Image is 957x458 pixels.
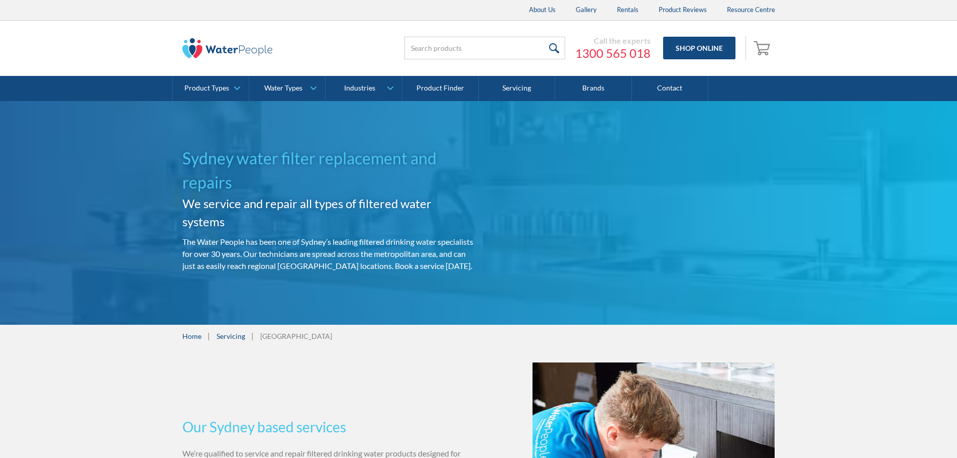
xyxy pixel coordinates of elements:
img: The Water People [182,38,273,58]
div: | [206,330,211,342]
a: Servicing [479,76,555,101]
h2: We service and repair all types of filtered water systems [182,195,475,231]
h3: Our Sydney based services [182,416,475,437]
input: Search products [404,37,565,59]
div: Product Types [184,84,229,93]
a: Home [182,331,201,341]
a: Water Types [249,76,325,101]
h1: Sydney water filter replacement and repairs [182,146,475,195]
a: Shop Online [663,37,735,59]
a: Product Types [173,76,249,101]
div: Industries [344,84,375,93]
a: Brands [555,76,631,101]
a: 1300 565 018 [575,46,651,61]
div: [GEOGRAPHIC_DATA] [260,331,332,341]
a: Open empty cart [751,36,775,60]
p: The Water People has been one of Sydney’s leading filtered drinking water specialists for over 30... [182,236,475,272]
img: shopping cart [754,40,773,56]
a: Servicing [217,331,245,341]
div: Water Types [264,84,302,93]
a: Product Finder [402,76,479,101]
a: Industries [326,76,401,101]
div: Call the experts [575,36,651,46]
div: | [250,330,255,342]
a: Contact [632,76,708,101]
